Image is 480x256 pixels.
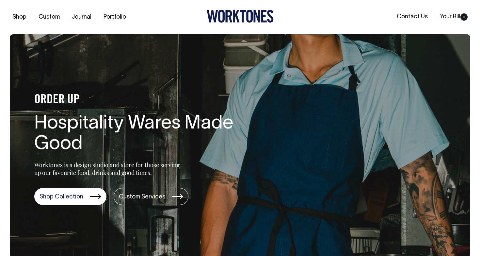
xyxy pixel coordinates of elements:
[34,188,106,205] a: Shop Collection
[36,12,62,23] a: Custom
[101,12,129,23] a: Portfolio
[69,12,94,23] a: Journal
[34,161,183,177] p: Worktones is a design studio and store for those serving up our favourite food, drinks and good t...
[10,12,29,23] a: Shop
[394,11,430,22] a: Contact Us
[437,11,470,22] a: Your Bill0
[460,13,468,21] span: 0
[34,93,243,107] h4: ORDER UP
[114,188,188,205] a: Custom Services
[34,113,243,155] h1: Hospitality Wares Made Good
